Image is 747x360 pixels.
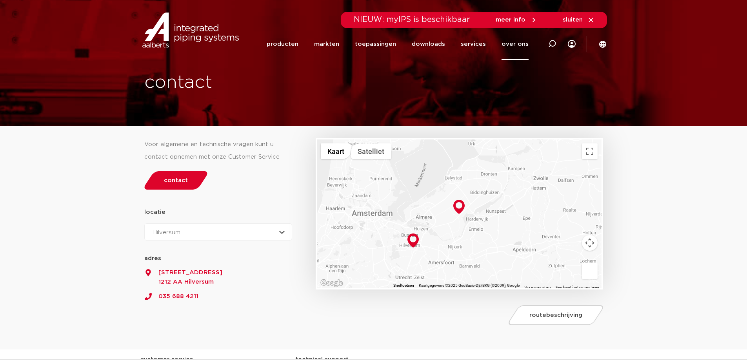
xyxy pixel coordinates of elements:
[164,177,188,183] span: contact
[153,230,180,235] span: Hilversum
[563,16,594,24] a: sluiten
[144,70,402,95] h1: contact
[582,235,598,251] button: Bedieningsopties voor de kaartweergave
[461,28,486,60] a: services
[563,17,583,23] span: sluiten
[529,312,582,318] span: routebeschrijving
[582,143,598,159] button: Weergave op volledig scherm aan- of uitzetten
[144,209,165,215] strong: locatie
[267,28,529,60] nav: Menu
[496,17,525,23] span: meer info
[556,285,599,289] a: Een kaartfout rapporteren
[507,305,605,325] a: routebeschrijving
[314,28,339,60] a: markten
[354,16,470,24] span: NIEUW: myIPS is beschikbaar
[502,28,529,60] a: over ons
[496,16,537,24] a: meer info
[142,171,209,190] a: contact
[355,28,396,60] a: toepassingen
[568,28,576,60] div: my IPS
[321,143,351,159] button: Stratenkaart tonen
[582,263,598,279] button: Sleep Pegman de kaart op om Street View te openen
[412,28,445,60] a: downloads
[319,278,345,288] img: Google
[393,283,414,288] button: Sneltoetsen
[419,283,520,288] span: Kaartgegevens ©2025 GeoBasis-DE/BKG (©2009), Google
[351,143,391,159] button: Satellietbeelden tonen
[319,278,345,288] a: Dit gebied openen in Google Maps (er wordt een nieuw venster geopend)
[144,138,293,163] div: Voor algemene en technische vragen kunt u contact opnemen met onze Customer Service
[524,286,551,289] a: Voorwaarden (wordt geopend in een nieuw tabblad)
[267,28,298,60] a: producten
